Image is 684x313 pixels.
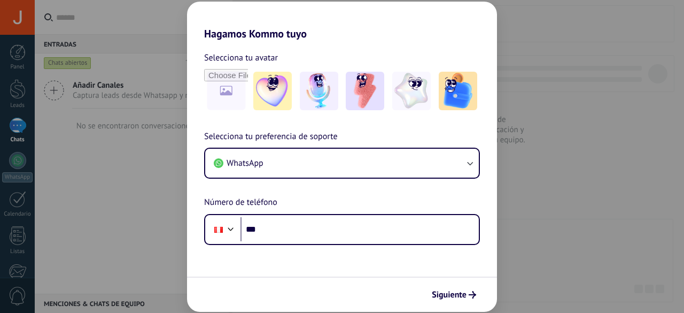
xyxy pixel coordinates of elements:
img: -5.jpeg [439,72,477,110]
span: Número de teléfono [204,196,277,210]
img: -4.jpeg [392,72,431,110]
span: Siguiente [432,291,467,299]
img: -2.jpeg [300,72,338,110]
button: WhatsApp [205,149,479,178]
button: Siguiente [427,286,481,304]
h2: Hagamos Kommo tuyo [187,2,497,40]
img: -3.jpeg [346,72,384,110]
span: Selecciona tu preferencia de soporte [204,130,338,144]
span: Selecciona tu avatar [204,51,278,65]
div: Peru: + 51 [208,218,229,241]
span: WhatsApp [227,158,263,169]
img: -1.jpeg [253,72,292,110]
